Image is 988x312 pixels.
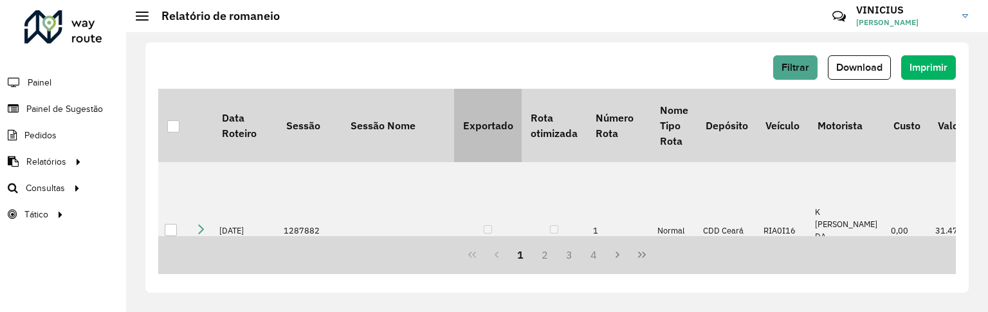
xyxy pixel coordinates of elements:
td: 0,00 [884,162,929,298]
button: 3 [557,243,581,267]
button: Download [828,55,891,80]
span: Download [836,62,883,73]
td: Normal [651,162,697,298]
h3: VINICIUS [856,4,953,16]
th: Depósito [697,89,756,162]
td: 31.474,87 [929,162,982,298]
td: K [PERSON_NAME] DA [PERSON_NAME] [809,162,884,298]
td: 1 [587,162,651,298]
span: Filtrar [782,62,809,73]
span: Consultas [26,181,65,195]
th: Rota otimizada [522,89,586,162]
th: Exportado [454,89,522,162]
button: 4 [581,243,606,267]
td: RIA0I16 [757,162,809,298]
th: Valor [929,89,982,162]
button: 2 [533,243,557,267]
a: Contato Rápido [825,3,853,30]
th: Custo [884,89,929,162]
span: Painel [28,76,51,89]
th: Motorista [809,89,884,162]
th: Número Rota [587,89,651,162]
button: Last Page [630,243,654,267]
span: [PERSON_NAME] [856,17,953,28]
th: Sessão Nome [342,89,454,162]
button: Imprimir [901,55,956,80]
h2: Relatório de romaneio [149,9,280,23]
th: Veículo [757,89,809,162]
span: Pedidos [24,129,57,142]
td: 1287882 [277,162,342,298]
button: Filtrar [773,55,818,80]
span: Relatórios [26,155,66,169]
button: Next Page [605,243,630,267]
th: Nome Tipo Rota [651,89,697,162]
span: Imprimir [910,62,947,73]
span: Tático [24,208,48,221]
span: Painel de Sugestão [26,102,103,116]
td: [DATE] [213,162,277,298]
th: Data Roteiro [213,89,277,162]
td: CDD Ceará [697,162,756,298]
button: 1 [509,243,533,267]
th: Sessão [277,89,342,162]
